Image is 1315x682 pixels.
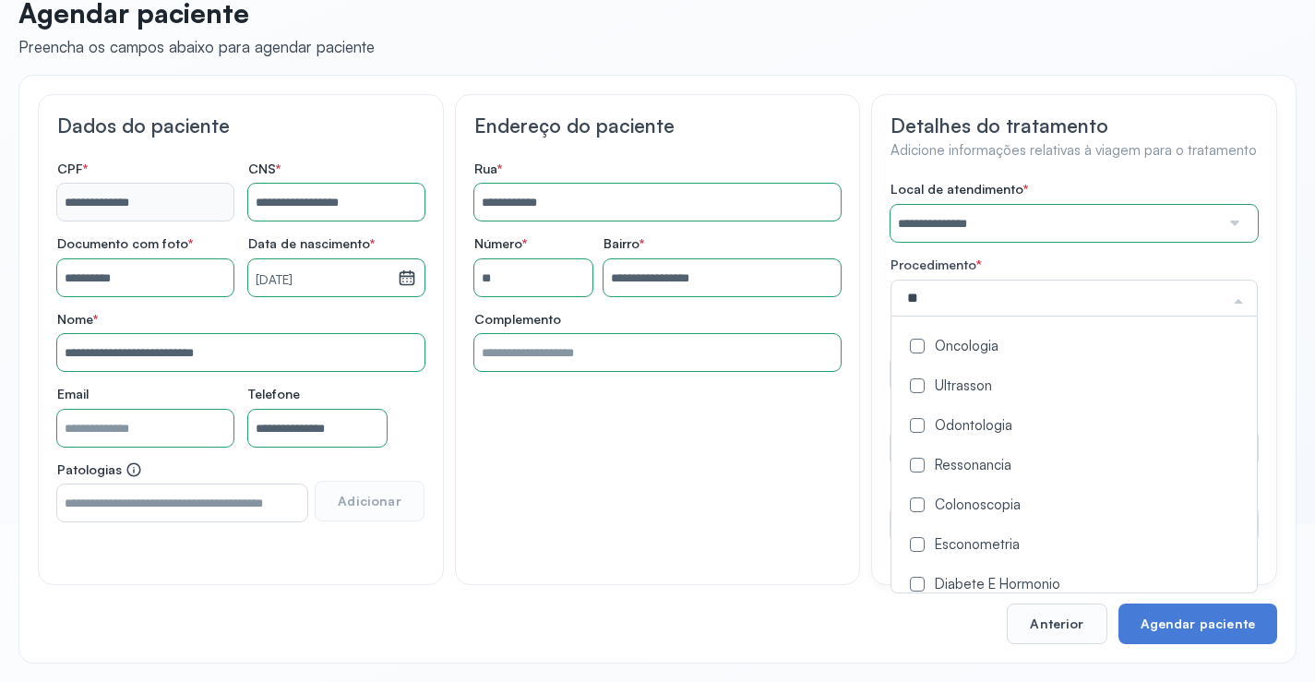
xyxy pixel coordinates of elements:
[903,418,1256,436] div: Odontologia
[474,114,842,138] h3: Endereço do paciente
[57,161,88,177] span: CPF
[903,537,1256,555] div: Esconometria
[903,497,1256,515] div: Colonoscopia
[903,339,1256,356] div: Oncologia
[891,257,976,272] span: Procedimento
[57,386,89,402] span: Email
[57,235,193,252] span: Documento com foto
[57,461,142,478] span: Patologias
[1118,604,1277,644] button: Agendar paciente
[604,235,644,252] span: Bairro
[474,161,502,177] span: Rua
[248,161,281,177] span: CNS
[256,271,390,290] small: [DATE]
[891,142,1258,160] h4: Adicione informações relativas à viagem para o tratamento
[1007,604,1106,644] button: Anterior
[903,289,1227,307] input: procedures-searchbox
[57,114,424,138] h3: Dados do paciente
[315,481,424,521] button: Adicionar
[474,235,527,252] span: Número
[18,37,375,56] div: Preencha os campos abaixo para agendar paciente
[57,311,98,328] span: Nome
[248,386,300,402] span: Telefone
[891,114,1258,138] h3: Detalhes do tratamento
[903,458,1256,475] div: Ressonancia
[248,235,375,252] span: Data de nascimento
[903,577,1256,594] div: Diabete E Hormonio
[891,181,1028,197] span: Local de atendimento
[474,311,561,328] span: Complemento
[903,378,1256,396] div: Ultrasson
